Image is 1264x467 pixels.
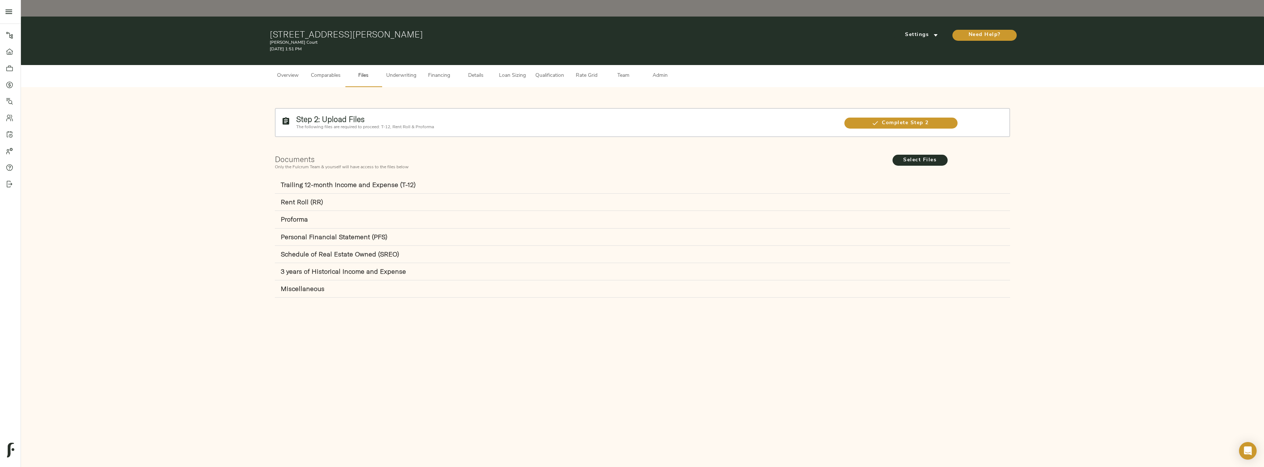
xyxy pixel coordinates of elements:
[275,280,1010,298] div: Miscellaneous
[281,267,406,276] strong: 3 years of Historical Income and Expense
[894,29,949,40] button: Settings
[296,114,365,124] strong: Step 2: Upload Files
[275,176,1010,194] div: Trailing 12-month Income and Expense (T-12)
[275,155,887,164] h2: Documents
[281,250,399,258] strong: Schedule of Real Estate Owned (SREO)
[349,71,377,80] span: Files
[462,71,490,80] span: Details
[270,39,767,46] p: [PERSON_NAME] Court
[274,71,302,80] span: Overview
[499,71,527,80] span: Loan Sizing
[535,71,564,80] span: Qualification
[281,180,416,189] strong: Trailing 12-month Income and Expense (T-12)
[844,118,958,129] button: Complete Step 2
[296,124,836,130] p: The following files are required to proceed: T-12, Rent Roll & Proforma
[270,29,767,39] h1: [STREET_ADDRESS][PERSON_NAME]
[270,46,767,53] p: [DATE] 1:51 PM
[311,71,341,80] span: Comparables
[281,198,323,206] strong: Rent Roll (RR)
[893,155,948,166] span: Select Files
[281,284,324,293] strong: Miscellaneous
[275,211,1010,228] div: Proforma
[844,119,958,128] span: Complete Step 2
[275,263,1010,280] div: 3 years of Historical Income and Expense
[275,164,887,170] p: Only the Fulcrum Team & yourself will have access to the files below
[960,30,1009,40] span: Need Help?
[281,215,308,223] strong: Proforma
[281,233,387,241] strong: Personal Financial Statement (PFS)
[610,71,638,80] span: Team
[386,71,416,80] span: Underwriting
[425,71,453,80] span: Financing
[952,30,1017,41] button: Need Help?
[1239,442,1257,460] div: Open Intercom Messenger
[275,246,1010,263] div: Schedule of Real Estate Owned (SREO)
[901,30,942,40] span: Settings
[573,71,601,80] span: Rate Grid
[275,194,1010,211] div: Rent Roll (RR)
[275,229,1010,246] div: Personal Financial Statement (PFS)
[646,71,674,80] span: Admin
[900,156,940,165] span: Select Files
